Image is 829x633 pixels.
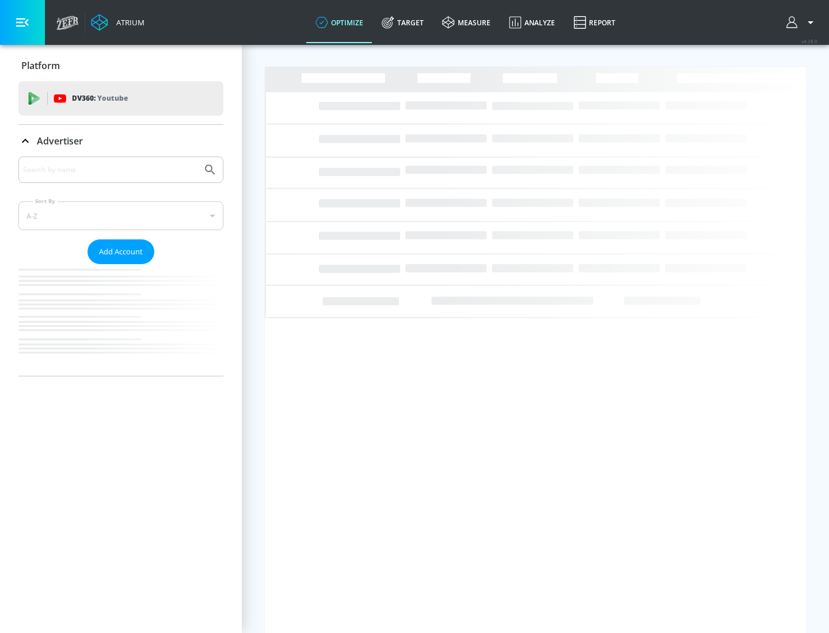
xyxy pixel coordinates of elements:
[801,38,817,44] span: v 4.28.0
[37,135,83,147] p: Advertiser
[18,81,223,116] div: DV360: Youtube
[18,125,223,157] div: Advertiser
[33,197,58,205] label: Sort By
[18,264,223,376] nav: list of Advertiser
[500,2,564,43] a: Analyze
[564,2,625,43] a: Report
[91,14,144,31] a: Atrium
[21,59,60,72] p: Platform
[433,2,500,43] a: measure
[88,239,154,264] button: Add Account
[18,49,223,82] div: Platform
[99,245,143,258] span: Add Account
[112,17,144,28] div: Atrium
[18,201,223,230] div: A-Z
[306,2,372,43] a: optimize
[72,92,128,105] p: DV360:
[18,157,223,376] div: Advertiser
[97,92,128,104] p: Youtube
[372,2,433,43] a: Target
[23,162,197,177] input: Search by name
